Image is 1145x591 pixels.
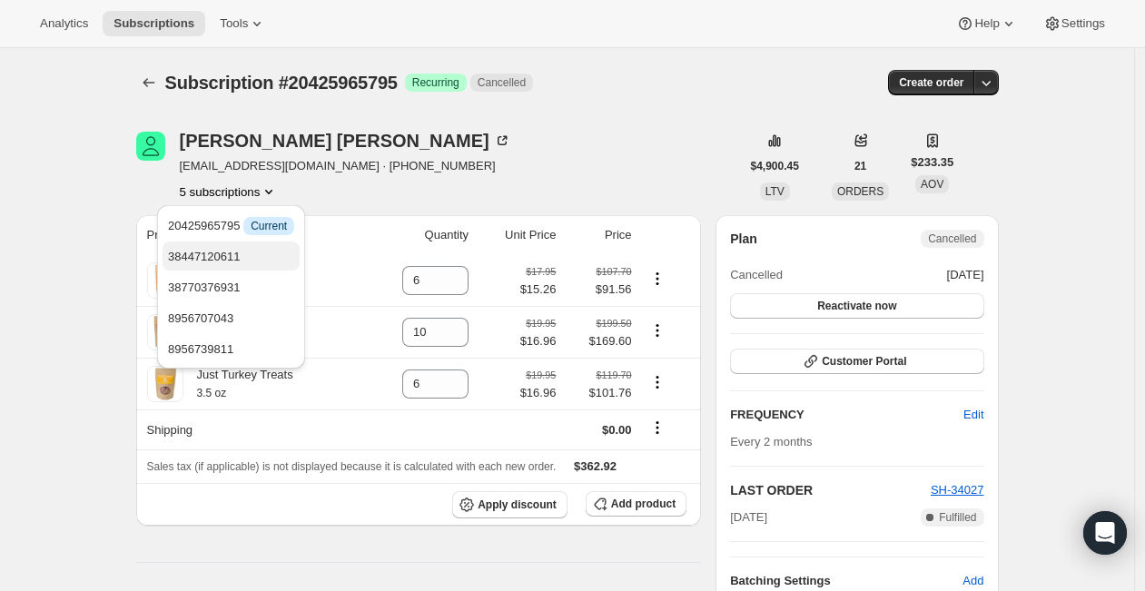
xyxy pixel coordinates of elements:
small: $107.70 [596,266,631,277]
button: Create order [888,70,974,95]
img: product img [147,366,183,402]
span: $15.26 [520,281,557,299]
button: Edit [953,400,994,429]
h2: LAST ORDER [730,481,931,499]
button: 21 [844,153,877,179]
span: Cancelled [730,266,783,284]
button: Subscriptions [136,70,162,95]
span: 38447120611 [168,250,241,263]
span: AOV [921,178,943,191]
small: $17.95 [526,266,556,277]
span: $233.35 [911,153,953,172]
div: Just Turkey Treats [183,366,293,402]
span: 21 [854,159,866,173]
span: $4,900.45 [751,159,799,173]
span: Cancelled [928,231,976,246]
span: [EMAIL_ADDRESS][DOMAIN_NAME] · [PHONE_NUMBER] [180,157,511,175]
h2: Plan [730,230,757,248]
button: $4,900.45 [740,153,810,179]
button: 38447120611 [163,241,300,271]
span: Subscriptions [114,16,194,31]
span: Current [251,219,287,233]
button: 8956739811 [163,334,300,363]
button: Product actions [180,182,279,201]
small: $19.95 [526,369,556,380]
span: Edit [963,406,983,424]
button: Customer Portal [730,349,983,374]
span: $16.96 [520,384,557,402]
span: Add [962,572,983,590]
div: [PERSON_NAME] [PERSON_NAME] [180,132,511,150]
a: SH-34027 [931,483,984,497]
small: $19.95 [526,318,556,329]
span: Sales tax (if applicable) is not displayed because it is calculated with each new order. [147,460,557,473]
span: Subscription #20425965795 [165,73,398,93]
span: Recurring [412,75,459,90]
button: Apply discount [452,491,568,518]
span: 8956739811 [168,342,233,356]
span: Settings [1061,16,1105,31]
span: [DATE] [730,508,767,527]
button: Analytics [29,11,99,36]
span: Customer Portal [822,354,906,369]
button: 38770376931 [163,272,300,301]
h2: FREQUENCY [730,406,963,424]
th: Unit Price [474,215,561,255]
span: Tools [220,16,248,31]
span: 8956707043 [168,311,233,325]
button: Shipping actions [643,418,672,438]
span: Fulfilled [939,510,976,525]
span: 20425965795 [168,219,294,232]
button: 8956707043 [163,303,300,332]
span: $0.00 [602,423,632,437]
th: Shipping [136,409,366,449]
span: Apply discount [478,497,557,512]
small: $199.50 [596,318,631,329]
span: $16.96 [520,332,557,350]
button: Reactivate now [730,293,983,319]
button: SH-34027 [931,481,984,499]
span: 38770376931 [168,281,241,294]
th: Quantity [365,215,474,255]
span: Create order [899,75,963,90]
span: $91.56 [567,281,631,299]
img: product img [147,262,183,299]
button: Settings [1032,11,1116,36]
span: ORDERS [837,185,883,198]
th: Product [136,215,366,255]
th: Price [561,215,637,255]
button: Product actions [643,269,672,289]
span: $362.92 [574,459,617,473]
small: 3.5 oz [197,387,227,399]
span: Add product [611,497,676,511]
span: Every 2 months [730,435,812,448]
button: Product actions [643,320,672,340]
span: Reactivate now [817,299,896,313]
span: Help [974,16,999,31]
button: Add product [586,491,686,517]
span: LTV [765,185,785,198]
small: $119.70 [596,369,631,380]
span: Lisa Lewis [136,132,165,161]
span: Analytics [40,16,88,31]
div: Open Intercom Messenger [1083,511,1127,555]
button: 20425965795 InfoCurrent [163,211,300,240]
span: $101.76 [567,384,631,402]
h6: Batching Settings [730,572,962,590]
button: Help [945,11,1028,36]
button: Product actions [643,372,672,392]
button: Subscriptions [103,11,205,36]
span: Cancelled [478,75,526,90]
span: $169.60 [567,332,631,350]
span: [DATE] [947,266,984,284]
button: Tools [209,11,277,36]
img: product img [147,314,183,350]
